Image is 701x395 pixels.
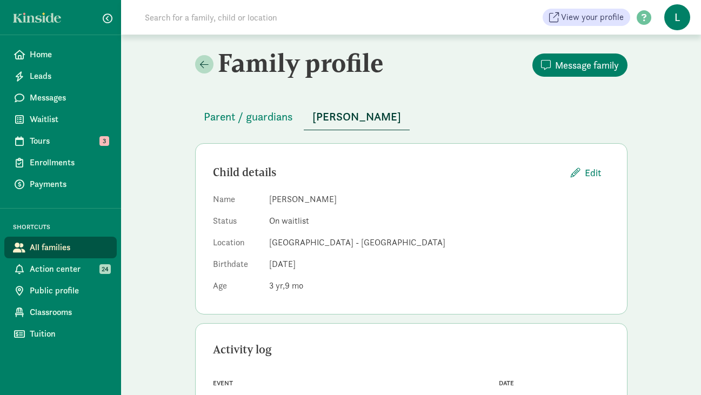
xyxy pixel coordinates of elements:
[213,236,261,253] dt: Location
[269,193,610,206] dd: [PERSON_NAME]
[532,53,627,77] button: Message family
[213,379,233,387] span: Event
[195,48,409,78] h2: Family profile
[664,4,690,30] span: L
[4,44,117,65] a: Home
[269,280,285,291] span: 3
[213,341,610,358] div: Activity log
[99,136,109,146] span: 3
[585,165,601,180] span: Edit
[213,215,261,232] dt: Status
[213,279,261,297] dt: Age
[4,302,117,323] a: Classrooms
[285,280,303,291] span: 9
[30,113,108,126] span: Waitlist
[30,156,108,169] span: Enrollments
[4,87,117,109] a: Messages
[269,236,610,249] dd: [GEOGRAPHIC_DATA] - [GEOGRAPHIC_DATA]
[562,161,610,184] button: Edit
[213,258,261,275] dt: Birthdate
[304,111,410,123] a: [PERSON_NAME]
[4,237,117,258] a: All families
[555,58,619,72] span: Message family
[4,173,117,195] a: Payments
[4,152,117,173] a: Enrollments
[30,327,108,340] span: Tuition
[269,258,296,270] span: [DATE]
[99,264,111,274] span: 24
[4,280,117,302] a: Public profile
[304,104,410,130] button: [PERSON_NAME]
[30,241,108,254] span: All families
[213,164,562,181] div: Child details
[269,215,610,227] dd: On waitlist
[4,130,117,152] a: Tours 3
[30,70,108,83] span: Leads
[195,104,302,130] button: Parent / guardians
[30,135,108,148] span: Tours
[30,91,108,104] span: Messages
[647,343,701,395] iframe: Chat Widget
[195,111,302,123] a: Parent / guardians
[204,108,293,125] span: Parent / guardians
[543,9,630,26] a: View your profile
[499,379,514,387] span: Date
[4,109,117,130] a: Waitlist
[30,306,108,319] span: Classrooms
[561,11,624,24] span: View your profile
[30,178,108,191] span: Payments
[30,263,108,276] span: Action center
[312,108,401,125] span: [PERSON_NAME]
[138,6,442,28] input: Search for a family, child or location
[30,284,108,297] span: Public profile
[4,323,117,345] a: Tuition
[30,48,108,61] span: Home
[213,193,261,210] dt: Name
[4,65,117,87] a: Leads
[4,258,117,280] a: Action center 24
